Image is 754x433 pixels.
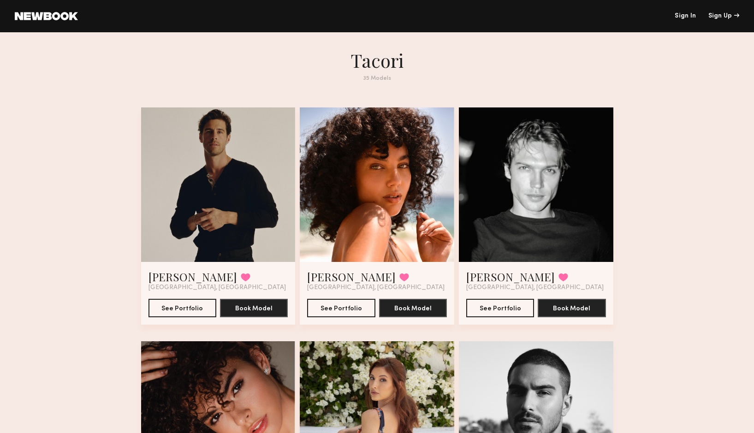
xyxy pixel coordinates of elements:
a: Sign In [675,13,696,19]
a: [PERSON_NAME] [466,269,555,284]
a: [PERSON_NAME] [307,269,396,284]
span: [GEOGRAPHIC_DATA], [GEOGRAPHIC_DATA] [148,284,286,291]
a: Book Model [379,304,447,312]
button: See Portfolio [307,299,375,317]
h1: Tacori [211,49,543,72]
a: Book Model [220,304,288,312]
span: [GEOGRAPHIC_DATA], [GEOGRAPHIC_DATA] [307,284,445,291]
button: Book Model [538,299,606,317]
div: 35 Models [211,76,543,82]
a: [PERSON_NAME] [148,269,237,284]
a: Book Model [538,304,606,312]
button: Book Model [379,299,447,317]
button: See Portfolio [148,299,216,317]
span: [GEOGRAPHIC_DATA], [GEOGRAPHIC_DATA] [466,284,604,291]
div: Sign Up [708,13,739,19]
button: Book Model [220,299,288,317]
button: See Portfolio [466,299,534,317]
